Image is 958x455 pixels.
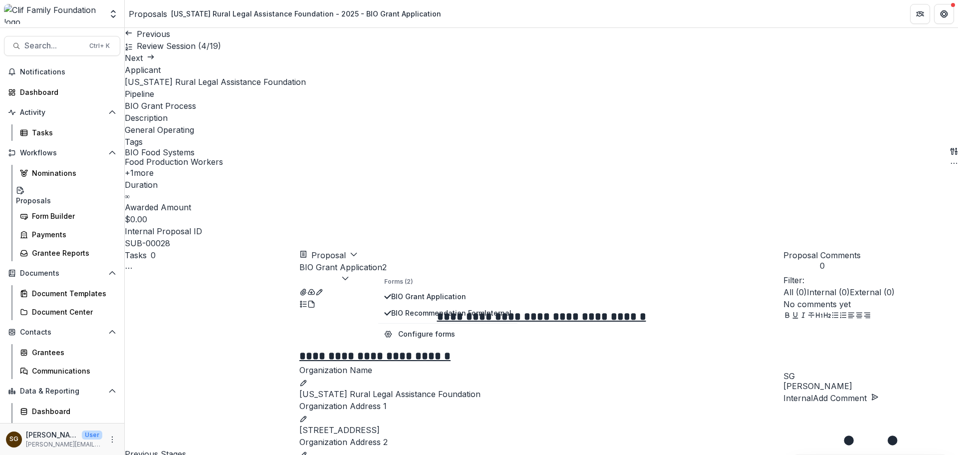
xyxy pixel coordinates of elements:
p: [PERSON_NAME][EMAIL_ADDRESS][DOMAIN_NAME] [26,440,102,449]
button: edit [299,376,307,388]
button: Partners [910,4,930,24]
p: BIO Grant Process [125,100,196,112]
p: User [82,431,102,440]
p: Duration [125,179,306,191]
button: +1more [125,167,154,179]
p: General Operating [125,124,194,136]
div: Communications [32,366,112,376]
div: Proposals [16,195,51,206]
span: BIO Recommendation Form [391,308,511,318]
p: [STREET_ADDRESS] [299,424,783,436]
span: All ( 0 ) [783,287,807,297]
button: Strike [807,310,815,322]
span: Proposal [311,250,346,260]
a: Data Report [16,422,120,438]
a: Previous [125,29,170,39]
a: Document Templates [16,285,120,302]
p: Applicant [125,64,306,76]
div: Payments [32,229,112,240]
button: Open Data & Reporting [4,383,120,399]
button: Add Comment [813,392,879,404]
span: Documents [20,269,104,278]
p: Organization Address 2 [299,436,783,448]
span: BIO Grant Application [391,291,511,302]
button: Open Workflows [4,145,120,161]
a: Nominations [16,165,120,181]
p: No comments yet [783,298,958,310]
p: Pipeline [125,88,306,100]
span: Search... [24,41,83,50]
div: Grantee Reports [32,248,112,258]
a: Dashboard [4,84,120,100]
button: Open entity switcher [106,4,120,24]
div: Document Templates [32,288,112,299]
a: Payments [16,226,120,243]
span: 2 [382,262,387,272]
span: Contacts [20,328,104,337]
p: SUB-00028 [125,237,170,249]
button: BIO Grant Application2 [299,261,387,285]
button: Bold [783,310,791,322]
h3: Tasks [125,249,147,261]
button: Toggle View Cancelled Tasks [125,261,133,273]
button: Internal [783,392,813,404]
a: Form Builder [16,208,120,224]
button: Edit as form [315,285,323,297]
p: Organization Address 1 [299,400,783,412]
button: Underline [791,310,799,322]
button: Search... [4,36,120,56]
a: Grantees [16,344,120,361]
p: Organization Name [299,364,783,376]
a: Tasks [16,124,120,141]
div: Ctrl + K [87,40,112,51]
p: Filter: [783,274,958,286]
nav: breadcrumb [129,6,445,21]
button: Get Help [934,4,954,24]
div: Sarah Grady [9,436,18,443]
span: Internal ( 0 ) [807,287,850,297]
button: Align Center [855,310,863,322]
button: Notifications [4,64,120,80]
button: Ordered List [839,310,847,322]
div: Dashboard [32,406,112,417]
a: Next [125,53,155,63]
p: [PERSON_NAME] [783,380,958,392]
button: Open Contacts [4,324,120,340]
span: 0 [783,261,861,271]
img: Clif Family Foundation logo [4,4,102,24]
button: Plaintext view [299,297,307,309]
p: Review Session ( 4/19 ) [137,40,221,52]
button: Align Left [847,310,855,322]
button: Open Documents [4,265,120,281]
span: Data & Reporting [20,387,104,396]
p: ∞ [125,191,130,201]
button: View Attached Files [299,285,307,297]
span: BIO Food Systems [125,148,223,157]
button: Proposal [299,249,358,261]
a: Document Center [16,304,120,320]
p: Description [125,112,306,124]
a: [US_STATE] Rural Legal Assistance Foundation [125,77,306,87]
button: All submissions [125,40,133,52]
div: Form Builder [32,211,112,221]
a: Proposals [16,183,51,206]
a: Communications [16,363,120,379]
button: Italicize [799,310,807,322]
div: Grantees [32,347,112,358]
span: Food Production Workers [125,157,223,167]
div: Nominations [32,168,112,178]
span: Internal [484,309,511,317]
button: Heading 2 [823,310,831,322]
span: Activity [20,108,104,117]
div: Tasks [32,127,112,138]
button: Proposal Comments [783,249,861,271]
a: Dashboard [16,403,120,420]
button: Open Activity [4,104,120,120]
button: PDF view [307,297,315,309]
p: $0.00 [125,213,147,225]
p: Awarded Amount [125,201,306,213]
p: Internal Proposal ID [125,225,306,237]
div: Sarah Grady [783,372,958,380]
